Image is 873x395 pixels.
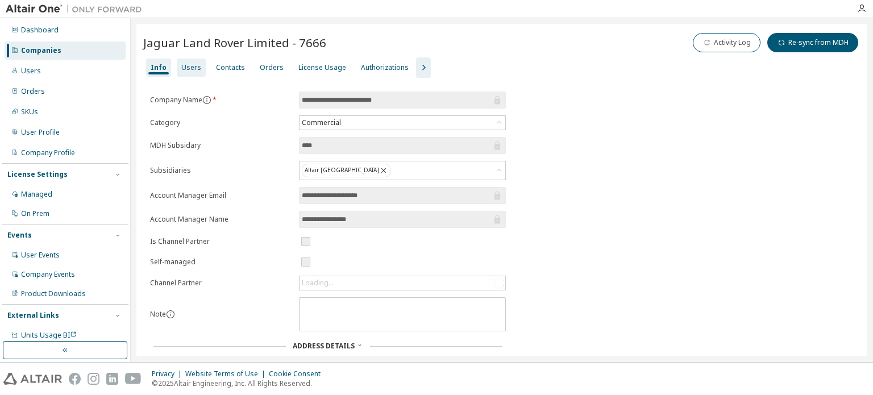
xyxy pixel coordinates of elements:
div: Contacts [216,63,245,72]
span: Units Usage BI [21,330,77,340]
div: Commercial [300,116,505,130]
div: Authorizations [361,63,409,72]
button: information [166,310,175,319]
div: SKUs [21,107,38,117]
button: Re-sync from MDH [767,33,858,52]
div: Events [7,231,32,240]
div: Website Terms of Use [185,369,269,379]
div: Companies [21,46,61,55]
label: Channel Partner [150,278,292,288]
label: Note [150,309,166,319]
img: instagram.svg [88,373,99,385]
span: Address Details [293,341,355,351]
div: Company Profile [21,148,75,157]
label: Self-managed [150,257,292,267]
div: Dashboard [21,26,59,35]
img: youtube.svg [125,373,142,385]
p: © 2025 Altair Engineering, Inc. All Rights Reserved. [152,379,327,388]
div: Company Events [21,270,75,279]
button: Activity Log [693,33,760,52]
div: External Links [7,311,59,320]
label: Company Name [150,95,292,105]
div: Cookie Consent [269,369,327,379]
label: MDH Subsidary [150,141,292,150]
div: Managed [21,190,52,199]
div: Altair [GEOGRAPHIC_DATA] [302,164,391,177]
div: Loading... [300,276,505,290]
label: Account Manager Email [150,191,292,200]
div: License Usage [298,63,346,72]
div: Users [21,66,41,76]
div: Altair [GEOGRAPHIC_DATA] [300,161,505,180]
div: Orders [21,87,45,96]
img: facebook.svg [69,373,81,385]
div: User Events [21,251,60,260]
img: linkedin.svg [106,373,118,385]
div: On Prem [21,209,49,218]
div: Commercial [300,117,343,129]
label: Account Manager Name [150,215,292,224]
button: information [202,95,211,105]
label: Category [150,118,292,127]
label: Is Channel Partner [150,237,292,246]
div: Privacy [152,369,185,379]
div: User Profile [21,128,60,137]
img: altair_logo.svg [3,373,62,385]
div: Loading... [302,278,334,288]
div: Info [151,63,167,72]
img: Altair One [6,3,148,15]
span: Jaguar Land Rover Limited - 7666 [143,35,326,51]
div: Product Downloads [21,289,86,298]
div: License Settings [7,170,68,179]
div: Orders [260,63,284,72]
div: Users [181,63,201,72]
label: Subsidiaries [150,166,292,175]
